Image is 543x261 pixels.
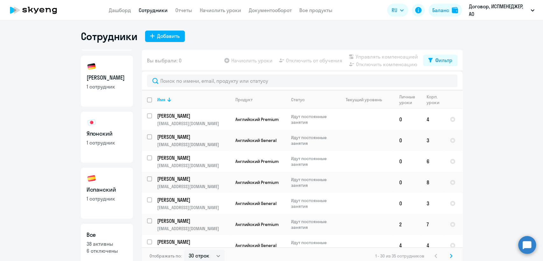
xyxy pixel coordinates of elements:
td: 2 [394,214,421,235]
span: Английский General [235,138,276,143]
td: 4 [421,235,445,256]
h3: [PERSON_NAME] [87,74,127,82]
a: Японский1 сотрудник [81,112,133,163]
p: [EMAIL_ADDRESS][DOMAIN_NAME] [157,226,230,231]
a: [PERSON_NAME] [157,175,230,182]
td: 4 [394,235,421,256]
div: Корп. уроки [427,94,444,105]
img: spanish [87,173,97,184]
p: [PERSON_NAME] [157,154,229,161]
p: Идут постоянные занятия [291,198,335,209]
div: Фильтр [435,56,452,64]
img: balance [452,7,458,13]
a: Дашборд [109,7,131,13]
p: [PERSON_NAME] [157,133,229,140]
span: Английский General [235,243,276,248]
a: Сотрудники [139,7,168,13]
td: 8 [421,172,445,193]
p: 1 сотрудник [87,83,127,90]
a: Все продукты [299,7,332,13]
p: Идут постоянные занятия [291,156,335,167]
p: 6 отключены [87,247,127,254]
p: Идут постоянные занятия [291,177,335,188]
p: [PERSON_NAME] [157,196,229,203]
img: japanese [87,117,97,128]
p: [EMAIL_ADDRESS][DOMAIN_NAME] [157,163,230,168]
input: Поиск по имени, email, продукту или статусу [147,74,457,87]
button: Договор, ИСПМЕНЕДЖЕР, АО [466,3,538,18]
p: Идут постоянные занятия [291,219,335,230]
p: [PERSON_NAME] [157,175,229,182]
td: 4 [421,109,445,130]
div: Имя [157,97,165,102]
span: Отображать по: [150,253,182,259]
h3: Японский [87,130,127,138]
p: [EMAIL_ADDRESS][DOMAIN_NAME] [157,205,230,210]
a: [PERSON_NAME] [157,112,230,119]
p: [PERSON_NAME] [157,112,229,119]
div: Имя [157,97,230,102]
a: [PERSON_NAME] [157,196,230,203]
div: Статус [291,97,305,102]
div: Текущий уровень [346,97,382,102]
a: Отчеты [175,7,192,13]
td: 3 [421,130,445,151]
button: Балансbalance [428,4,462,17]
p: 1 сотрудник [87,139,127,146]
p: 38 активны [87,240,127,247]
div: Баланс [432,6,449,14]
td: 0 [394,151,421,172]
a: [PERSON_NAME] [157,133,230,140]
p: [PERSON_NAME] [157,238,229,245]
button: RU [387,4,408,17]
p: [EMAIL_ADDRESS][DOMAIN_NAME] [157,121,230,126]
a: [PERSON_NAME]1 сотрудник [81,56,133,107]
img: german [87,61,97,72]
td: 0 [394,193,421,214]
p: [PERSON_NAME] [157,217,229,224]
span: Английский Premium [235,159,279,164]
p: [EMAIL_ADDRESS][DOMAIN_NAME] [157,142,230,147]
a: [PERSON_NAME] [157,154,230,161]
a: [PERSON_NAME] [157,217,230,224]
a: [PERSON_NAME] [157,238,230,245]
span: Английский Premium [235,116,279,122]
span: Английский Premium [235,180,279,185]
p: Договор, ИСПМЕНЕДЖЕР, АО [469,3,528,18]
button: Добавить [145,31,185,42]
p: [EMAIL_ADDRESS][DOMAIN_NAME] [157,184,230,189]
span: 1 - 30 из 35 сотрудников [375,253,424,259]
td: 0 [394,109,421,130]
p: Идут постоянные занятия [291,240,335,251]
td: 6 [421,151,445,172]
h3: Все [87,231,127,239]
p: 1 сотрудник [87,195,127,202]
div: Текущий уровень [340,97,394,102]
span: Английский General [235,201,276,206]
p: [EMAIL_ADDRESS][DOMAIN_NAME] [157,247,230,252]
a: Документооборот [249,7,292,13]
td: 0 [394,130,421,151]
span: Английский Premium [235,222,279,227]
span: RU [392,6,397,14]
span: Вы выбрали: 0 [147,57,182,64]
button: Фильтр [423,55,457,66]
h1: Сотрудники [81,30,137,43]
div: Добавить [157,32,180,40]
p: Идут постоянные занятия [291,135,335,146]
a: Начислить уроки [200,7,241,13]
div: Личные уроки [399,94,421,105]
h3: Испанский [87,186,127,194]
div: Продукт [235,97,253,102]
p: Идут постоянные занятия [291,114,335,125]
td: 3 [421,193,445,214]
td: 0 [394,172,421,193]
td: 7 [421,214,445,235]
a: Испанский1 сотрудник [81,168,133,219]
